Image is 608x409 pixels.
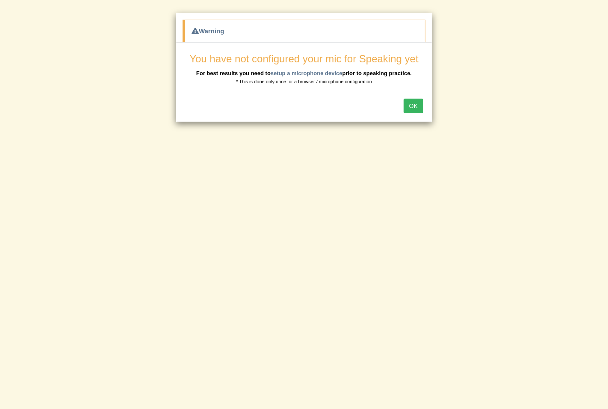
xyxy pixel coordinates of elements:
[271,70,342,76] a: setup a microphone device
[196,70,412,76] b: For best results you need to prior to speaking practice.
[236,79,372,84] small: * This is done only once for a browser / microphone configuration
[404,99,423,113] button: OK
[189,53,418,64] span: You have not configured your mic for Speaking yet
[183,20,425,42] div: Warning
